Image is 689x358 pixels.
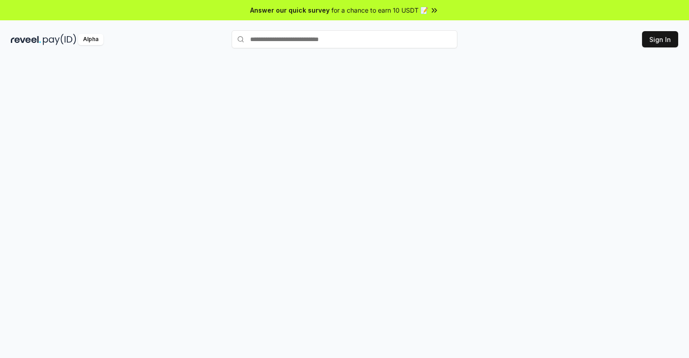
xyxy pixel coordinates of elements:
[331,5,428,15] span: for a chance to earn 10 USDT 📝
[78,34,103,45] div: Alpha
[250,5,330,15] span: Answer our quick survey
[642,31,678,47] button: Sign In
[43,34,76,45] img: pay_id
[11,34,41,45] img: reveel_dark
